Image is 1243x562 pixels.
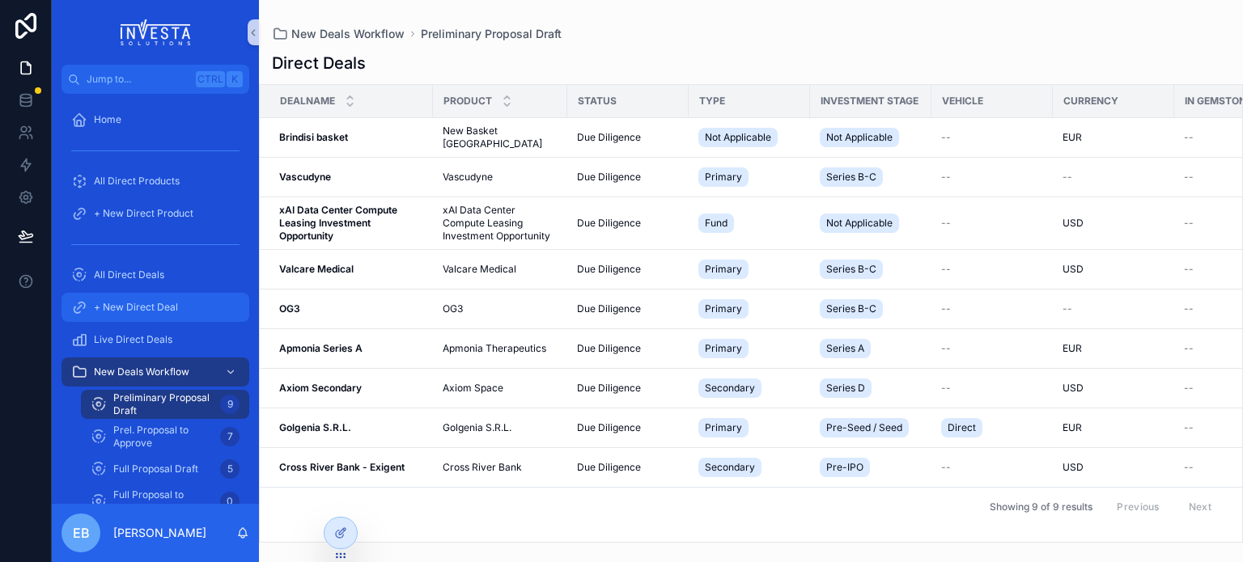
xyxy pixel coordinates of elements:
span: Full Proposal Draft [113,463,198,475]
a: Prel. Proposal to Approve7 [81,422,249,451]
span: -- [941,302,951,315]
a: xAI Data Center Compute Leasing Investment Opportunity [279,204,423,243]
a: Home [62,105,249,134]
span: Preliminary Proposal Draft [113,391,214,417]
a: Valcare Medical [443,263,558,276]
a: xAI Data Center Compute Leasing Investment Opportunity [443,204,558,243]
span: Primary [705,263,742,276]
a: Live Direct Deals [62,325,249,354]
a: USD [1063,217,1165,230]
span: Type [699,95,725,108]
strong: Axiom Secondary [279,382,362,394]
span: -- [1184,342,1194,355]
a: Due Diligence [577,131,679,144]
a: Primary [698,256,800,282]
span: -- [1063,171,1072,184]
span: + New Direct Product [94,207,193,220]
span: -- [1184,461,1194,474]
a: Preliminary Proposal Draft9 [81,390,249,419]
a: USD [1063,263,1165,276]
a: Cross River Bank - Exigent [279,461,423,474]
a: New Deals Workflow [62,357,249,387]
span: -- [941,131,951,144]
span: All Direct Products [94,175,180,188]
span: -- [941,263,951,276]
strong: xAI Data Center Compute Leasing Investment Opportunity [279,204,400,242]
span: All Direct Deals [94,268,164,281]
span: -- [941,382,951,395]
a: Apmonia Series A [279,342,423,355]
strong: OG3 [279,302,300,315]
span: + New Direct Deal [94,301,178,314]
a: USD [1063,382,1165,395]
span: Currency [1063,95,1118,108]
span: -- [1184,131,1194,144]
span: Fund [705,217,728,230]
span: Series A [826,342,864,355]
a: Axiom Secondary [279,382,423,395]
span: Vehicle [942,95,983,108]
span: Showing 9 of 9 results [990,501,1092,513]
span: Golgenia S.R.L. [443,421,511,434]
span: Series B-C [826,171,876,184]
a: -- [941,171,1043,184]
a: USD [1063,461,1165,474]
span: -- [941,217,951,230]
a: -- [941,461,1043,474]
span: Apmonia Therapeutics [443,342,546,355]
a: Pre-IPO [820,454,922,480]
span: Series B-C [826,302,876,315]
span: -- [941,342,951,355]
a: Series D [820,375,922,401]
a: Axiom Space [443,382,558,395]
a: Full Proposal to Approve0 [81,487,249,516]
span: Series B-C [826,263,876,276]
span: EB [73,523,90,543]
span: -- [941,461,951,474]
a: Due Diligence [577,342,679,355]
span: Ctrl [196,71,225,87]
span: Due Diligence [577,171,641,184]
span: Primary [705,421,742,434]
button: Jump to...CtrlK [62,65,249,94]
span: Cross River Bank [443,461,522,474]
h1: Direct Deals [272,52,366,74]
strong: Vascudyne [279,171,331,183]
a: Primary [698,164,800,190]
a: Preliminary Proposal Draft [421,26,562,42]
a: Due Diligence [577,421,679,434]
span: USD [1063,461,1084,474]
a: + New Direct Deal [62,293,249,322]
a: Golgenia S.R.L. [279,421,423,434]
a: Golgenia S.R.L. [443,421,558,434]
a: -- [941,342,1043,355]
span: -- [1184,382,1194,395]
span: Jump to... [87,73,189,86]
a: Series B-C [820,164,922,190]
span: OG3 [443,302,463,315]
span: Full Proposal to Approve [113,488,214,514]
a: EUR [1063,342,1165,355]
span: -- [1184,302,1194,315]
a: Brindisi basket [279,131,423,144]
a: -- [941,131,1043,144]
a: Cross River Bank [443,461,558,474]
span: Primary [705,302,742,315]
span: Axiom Space [443,382,503,395]
span: Secondary [705,382,755,395]
span: EUR [1063,131,1082,144]
div: 9 [220,395,240,414]
div: 5 [220,459,240,479]
a: -- [1063,171,1165,184]
span: USD [1063,217,1084,230]
span: Primary [705,171,742,184]
span: Series D [826,382,865,395]
strong: Apmonia Series A [279,342,363,354]
p: [PERSON_NAME] [113,525,206,541]
strong: Cross River Bank - Exigent [279,461,405,473]
a: EUR [1063,421,1165,434]
div: scrollable content [52,94,259,504]
a: OG3 [443,302,558,315]
a: Series B-C [820,296,922,322]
